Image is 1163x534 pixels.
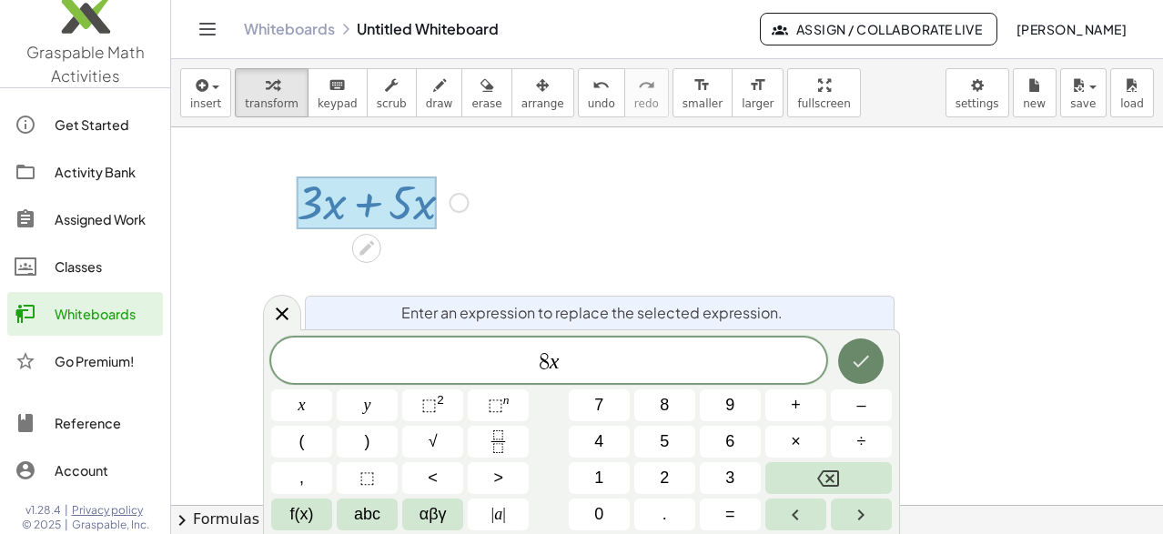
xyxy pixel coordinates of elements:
[488,396,503,414] span: ⬚
[429,429,438,454] span: √
[65,518,68,532] span: |
[377,97,407,110] span: scrub
[857,429,866,454] span: ÷
[190,97,221,110] span: insert
[634,389,695,421] button: 8
[402,499,463,530] button: Greek alphabet
[569,426,630,458] button: 4
[588,97,615,110] span: undo
[521,97,564,110] span: arrange
[359,466,375,490] span: ⬚
[471,97,501,110] span: erase
[55,350,156,372] div: Go Premium!
[7,150,163,194] a: Activity Bank
[426,97,453,110] span: draw
[946,68,1009,117] button: settings
[634,97,659,110] span: redo
[831,499,892,530] button: Right arrow
[638,75,655,96] i: redo
[271,499,332,530] button: Functions
[503,393,510,407] sup: n
[787,68,860,117] button: fullscreen
[72,518,149,532] span: Graspable, Inc.
[569,499,630,530] button: 0
[592,75,610,96] i: undo
[765,499,826,530] button: Left arrow
[594,466,603,490] span: 1
[437,393,444,407] sup: 2
[1013,68,1057,117] button: new
[634,499,695,530] button: .
[428,466,438,490] span: <
[244,20,335,38] a: Whiteboards
[673,68,733,117] button: format_sizesmaller
[25,503,61,518] span: v1.28.4
[725,466,734,490] span: 3
[416,68,463,117] button: draw
[271,426,332,458] button: (
[468,499,529,530] button: Absolute value
[791,429,801,454] span: ×
[420,502,447,527] span: αβγ
[491,502,506,527] span: a
[578,68,625,117] button: undoundo
[171,509,193,531] span: chevron_right
[55,114,156,136] div: Get Started
[550,349,560,373] var: x
[7,401,163,445] a: Reference
[402,389,463,421] button: Squared
[329,75,346,96] i: keyboard
[7,103,163,146] a: Get Started
[245,97,298,110] span: transform
[55,161,156,183] div: Activity Bank
[271,389,332,421] button: x
[569,389,630,421] button: 7
[318,97,358,110] span: keypad
[290,502,314,527] span: f(x)
[725,393,734,418] span: 9
[299,429,305,454] span: (
[732,68,784,117] button: format_sizelarger
[725,429,734,454] span: 6
[55,256,156,277] div: Classes
[765,389,826,421] button: Plus
[235,68,308,117] button: transform
[662,502,667,527] span: .
[308,68,368,117] button: keyboardkeypad
[1120,97,1144,110] span: load
[364,393,371,418] span: y
[55,208,156,230] div: Assigned Work
[775,21,982,37] span: Assign / Collaborate Live
[171,505,1163,534] button: chevron_rightFormulas
[299,466,304,490] span: ,
[271,462,332,494] button: ,
[634,462,695,494] button: 2
[749,75,766,96] i: format_size
[421,396,437,414] span: ⬚
[367,68,417,117] button: scrub
[725,502,735,527] span: =
[511,68,574,117] button: arrange
[693,75,711,96] i: format_size
[65,503,68,518] span: |
[7,197,163,241] a: Assigned Work
[337,499,398,530] button: Alphabet
[831,389,892,421] button: Minus
[337,389,398,421] button: y
[461,68,511,117] button: erase
[468,462,529,494] button: Greater than
[594,429,603,454] span: 4
[594,393,603,418] span: 7
[502,505,506,523] span: |
[634,426,695,458] button: 5
[55,303,156,325] div: Whiteboards
[700,499,761,530] button: Equals
[539,351,550,373] span: 8
[55,459,156,481] div: Account
[22,518,61,532] span: © 2025
[1070,97,1096,110] span: save
[700,462,761,494] button: 3
[1016,21,1127,37] span: [PERSON_NAME]
[956,97,999,110] span: settings
[683,97,723,110] span: smaller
